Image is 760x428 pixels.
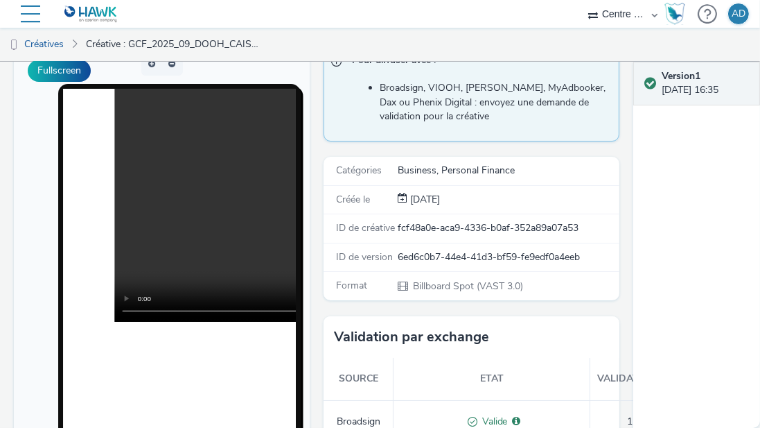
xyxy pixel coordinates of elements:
th: Validations [590,358,670,400]
span: 1 [627,415,633,428]
img: Hawk Academy [664,3,685,25]
a: Hawk Academy [664,3,691,25]
strong: Version 1 [662,69,700,83]
span: Format [336,279,367,292]
span: Créée le [336,193,370,206]
div: Business, Personal Finance [398,164,619,178]
span: Catégories [336,164,382,177]
span: Pour diffuser avec : [352,53,605,71]
button: Fullscreen [28,60,91,82]
div: fcf48a0e-aca9-4336-b0af-352a89a07a53 [398,221,619,235]
span: Valide [477,415,508,428]
th: Etat [394,358,590,400]
li: Broadsign, VIOOH, [PERSON_NAME], MyAdbooker, Dax ou Phenix Digital : envoyez une demande de valid... [380,81,612,123]
img: undefined Logo [64,6,118,23]
div: 6ed6c0b7-44e4-41d3-bf59-fe9edf0a4eeb [398,250,619,264]
span: ID de créative [336,221,395,234]
span: [DATE] [407,193,440,206]
img: dooh [7,38,21,52]
span: Billboard Spot (VAST 3.0) [412,280,523,293]
th: Source [324,358,394,400]
span: ID de version [336,250,393,264]
a: Créative : GCF_2025_09_DOOH_CAISSE_EPARGNE_LOIRE_CENTRE [79,28,269,61]
h3: Validation par exchange [334,327,489,348]
div: [DATE] 16:35 [662,69,749,98]
div: AD [732,3,745,24]
div: Création 10 septembre 2025, 16:35 [407,193,440,207]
